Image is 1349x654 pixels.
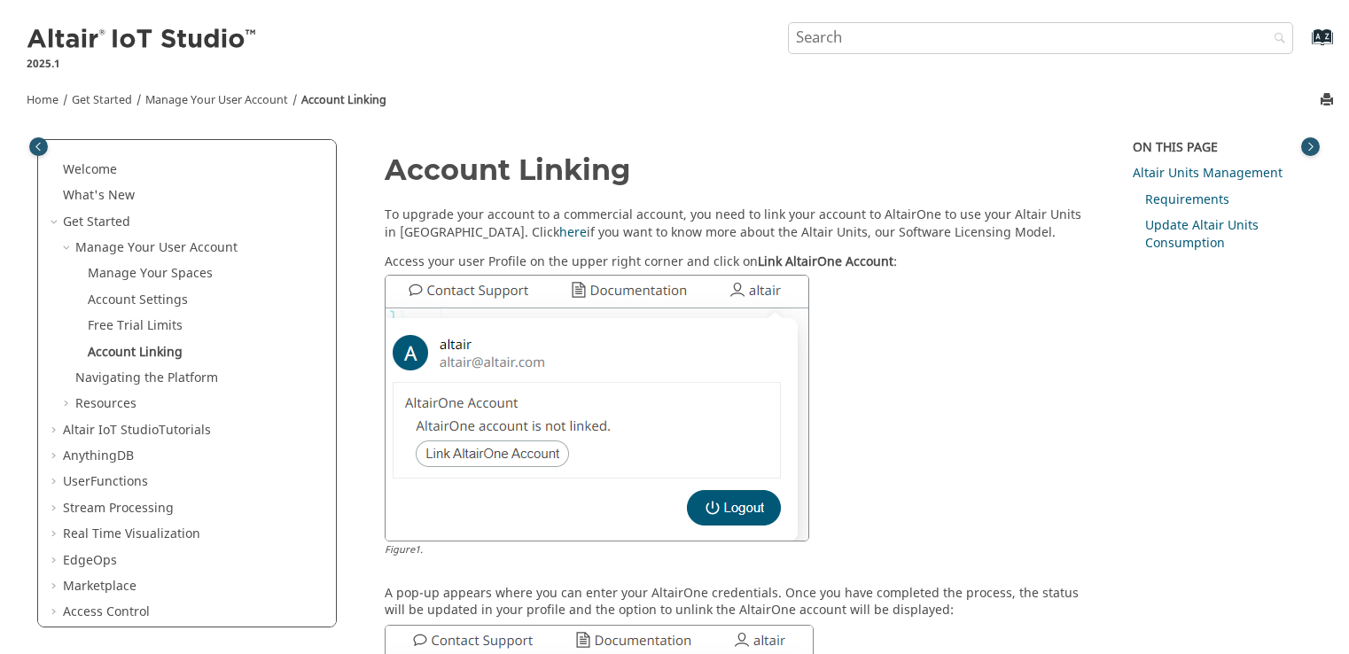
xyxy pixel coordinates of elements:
[385,275,809,541] img: link_account.png
[415,542,420,557] span: 1
[559,223,587,242] a: here
[63,421,159,440] span: Altair IoT Studio
[63,421,211,440] a: Altair IoT StudioTutorials
[88,343,183,362] a: Account Linking
[61,239,75,257] span: Collapse Manage Your User Account
[1283,36,1323,55] a: Go to index terms page
[1301,137,1320,156] button: Toggle topic table of content
[788,22,1294,54] input: Search query
[49,526,63,543] span: Expand Real Time Visualization
[63,603,150,621] a: Access Control
[420,542,423,557] span: .
[27,26,259,54] img: Altair IoT Studio
[27,56,259,72] p: 2025.1
[49,603,63,621] span: Expand Access Control
[49,448,63,465] span: Expand AnythingDB
[63,551,117,570] a: EdgeOps
[49,473,63,491] span: Expand UserFunctions
[49,552,63,570] span: Expand EdgeOps
[1251,22,1300,57] button: Search
[63,160,117,179] a: Welcome
[63,472,148,491] a: UserFunctions
[1322,89,1336,113] button: Print this page
[72,92,132,108] a: Get Started
[88,316,183,335] a: Free Trial Limits
[385,154,1096,185] h1: Account Linking
[90,472,148,491] span: Functions
[49,422,63,440] span: Expand Altair IoT StudioTutorials
[88,291,188,309] a: Account Settings
[1145,191,1229,209] a: Requirements
[63,525,200,543] a: Real Time Visualization
[88,264,213,283] a: Manage Your Spaces
[63,447,134,465] a: AnythingDB
[49,214,63,231] span: Collapse Get Started
[758,253,893,271] span: Link AltairOne Account
[49,500,63,518] span: Expand Stream Processing
[385,249,897,271] span: Access your user Profile on the upper right corner and click on :
[1133,139,1312,157] div: On this page
[1133,164,1283,183] a: Altair Units Management
[385,206,1096,241] p: To upgrade your account to a commercial account, you need to link your account to AltairOne to us...
[301,92,386,108] a: Account Linking
[1145,216,1259,253] a: Update Altair Units Consumption
[27,92,58,108] a: Home
[29,137,48,156] button: Toggle publishing table of content
[385,542,423,557] span: Figure
[49,578,63,596] span: Expand Marketplace
[75,394,136,413] a: Resources
[63,577,136,596] a: Marketplace
[63,213,130,231] a: Get Started
[75,238,238,257] a: Manage Your User Account
[63,499,174,518] a: Stream Processing
[61,395,75,413] span: Expand Resources
[63,186,135,205] a: What's New
[145,92,288,108] a: Manage Your User Account
[75,369,218,387] a: Navigating the Platform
